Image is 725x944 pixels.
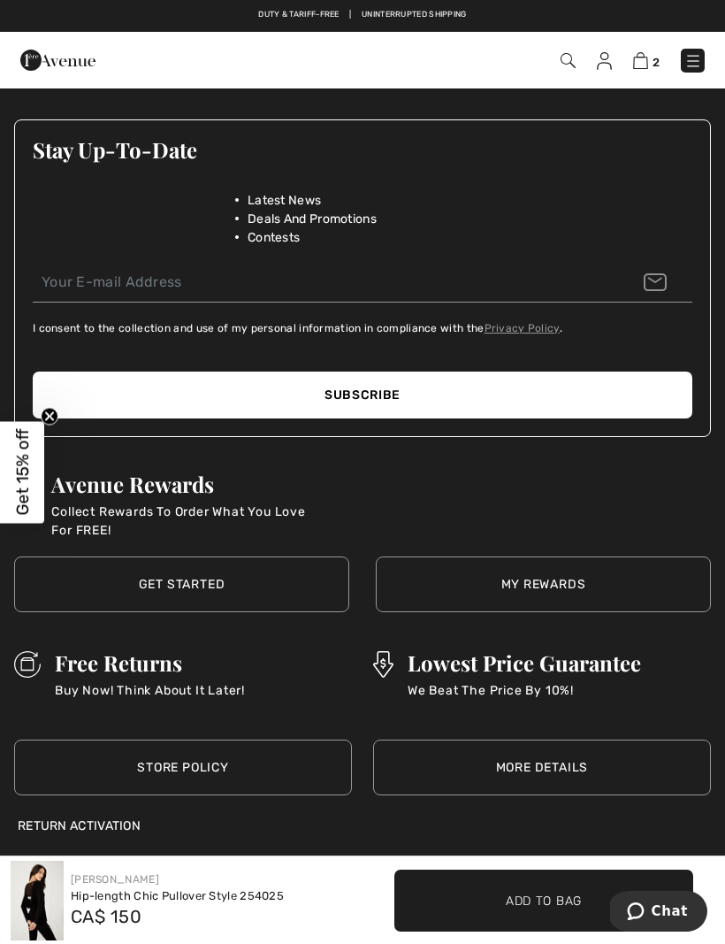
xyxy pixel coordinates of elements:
h3: Free Returns [55,651,245,674]
a: Get Started [14,556,349,612]
span: 2 [652,56,660,69]
a: 2 [633,50,660,71]
button: Subscribe [33,372,692,418]
a: My Rewards [376,556,711,612]
a: Store Policy [14,740,352,795]
span: Add to Bag [506,891,582,909]
button: Add to Bag [394,870,693,932]
a: Return Activation [18,817,707,835]
iframe: Opens a widget where you can chat to one of our agents [610,891,707,935]
input: Your E-mail Address [33,263,692,303]
div: Hip-length Chic Pullover Style 254025 [71,887,284,905]
a: More Details [373,740,711,795]
a: 1ère Avenue [20,50,95,67]
p: Buy Now! Think About It Later! [55,681,245,718]
label: I consent to the collection and use of my personal information in compliance with the . [33,320,562,336]
button: Close teaser [41,407,58,425]
p: We Beat The Price By 10%! [408,681,641,718]
h3: Lowest Price Guarantee [408,651,641,674]
img: Hip-Length Chic Pullover Style 254025 [11,861,64,940]
a: Gift Card [18,853,82,871]
img: 1ère Avenue [20,42,95,78]
a: Privacy Policy [485,322,560,334]
img: Menu [684,52,702,70]
span: Get 15% off [12,429,33,516]
h3: Stay Up-To-Date [33,138,692,161]
img: Shopping Bag [633,52,648,69]
a: [PERSON_NAME] [71,873,159,886]
img: Search [561,53,576,68]
span: Deals And Promotions [248,210,377,228]
span: Latest News [248,191,321,210]
img: My Info [597,52,612,70]
p: Collect Rewards To Order What You Love For FREE! [51,503,317,540]
span: CA$ 150 [71,906,141,927]
span: Contests [248,228,300,247]
h3: Avenue Rewards [51,472,317,495]
a: Duty & tariff-free | Uninterrupted shipping [258,10,466,19]
img: Lowest Price Guarantee [373,651,393,678]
